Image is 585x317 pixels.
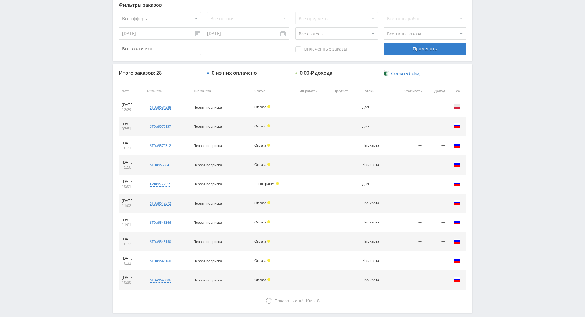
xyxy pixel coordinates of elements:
[150,162,171,167] div: std#9569841
[122,107,141,112] div: 12:29
[190,84,251,98] th: Тип заказа
[392,194,425,213] td: —
[362,124,388,128] div: Дзен
[392,271,425,290] td: —
[267,278,270,281] span: Холд
[193,143,222,148] span: Первая подписка
[425,194,448,213] td: —
[122,141,141,146] div: [DATE]
[453,103,461,110] img: pol.png
[267,163,270,166] span: Холд
[254,220,266,224] span: Оплата
[122,179,141,184] div: [DATE]
[119,70,201,76] div: Итого заказов: 28
[122,275,141,280] div: [DATE]
[119,43,201,55] input: Все заказчики
[267,220,270,223] span: Холд
[119,2,466,8] div: Фильтры заказов
[425,155,448,175] td: —
[425,232,448,251] td: —
[300,70,332,76] div: 0,00 ₽ дохода
[122,280,141,285] div: 10:30
[384,70,389,76] img: xlsx
[392,213,425,232] td: —
[362,201,388,205] div: Нат. карта
[392,251,425,271] td: —
[425,117,448,136] td: —
[193,105,222,109] span: Первая подписка
[425,84,448,98] th: Доход
[453,237,461,245] img: rus.png
[122,165,141,170] div: 15:50
[122,198,141,203] div: [DATE]
[122,122,141,126] div: [DATE]
[150,201,171,206] div: std#9548372
[453,161,461,168] img: rus.png
[150,105,171,110] div: std#9581238
[267,105,270,108] span: Холд
[267,240,270,243] span: Холд
[276,182,279,185] span: Холд
[150,220,171,225] div: std#9548366
[122,146,141,151] div: 16:21
[331,84,359,98] th: Предмет
[362,182,388,186] div: Дзен
[144,84,190,98] th: № заказа
[122,256,141,261] div: [DATE]
[122,242,141,247] div: 10:32
[122,102,141,107] div: [DATE]
[254,162,266,167] span: Оплата
[254,124,266,128] span: Оплата
[212,70,257,76] div: 0 из них оплачено
[254,143,266,148] span: Оплата
[267,201,270,204] span: Холд
[362,259,388,263] div: Нат. карта
[267,124,270,127] span: Холд
[122,160,141,165] div: [DATE]
[193,239,222,244] span: Первая подписка
[392,155,425,175] td: —
[453,122,461,130] img: rus.png
[392,84,425,98] th: Стоимость
[193,220,222,225] span: Первая подписка
[384,70,420,77] a: Скачать (.xlsx)
[122,237,141,242] div: [DATE]
[254,201,266,205] span: Оплата
[453,218,461,226] img: rus.png
[275,298,320,304] span: из
[392,136,425,155] td: —
[275,298,304,304] span: Показать ещё
[254,239,266,244] span: Оплата
[254,181,275,186] span: Регистрация
[150,278,171,283] div: std#9548086
[119,84,144,98] th: Дата
[254,105,266,109] span: Оплата
[122,184,141,189] div: 10:01
[384,43,466,55] div: Применить
[425,98,448,117] td: —
[150,182,170,187] div: kai#9555337
[453,276,461,283] img: rus.png
[267,144,270,147] span: Холд
[150,258,171,263] div: std#9548160
[150,124,171,129] div: std#9577137
[122,126,141,131] div: 07:51
[362,144,388,148] div: Нат. карта
[119,295,466,307] button: Показать ещё 10из18
[362,163,388,167] div: Нат. карта
[295,84,331,98] th: Тип работы
[193,182,222,186] span: Первая подписка
[122,261,141,266] div: 10:32
[392,175,425,194] td: —
[448,84,466,98] th: Гео
[359,84,392,98] th: Потоки
[362,220,388,224] div: Нат. карта
[453,199,461,206] img: rus.png
[251,84,295,98] th: Статус
[193,201,222,205] span: Первая подписка
[122,223,141,227] div: 11:01
[150,143,171,148] div: std#9570312
[392,98,425,117] td: —
[362,105,388,109] div: Дзен
[122,218,141,223] div: [DATE]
